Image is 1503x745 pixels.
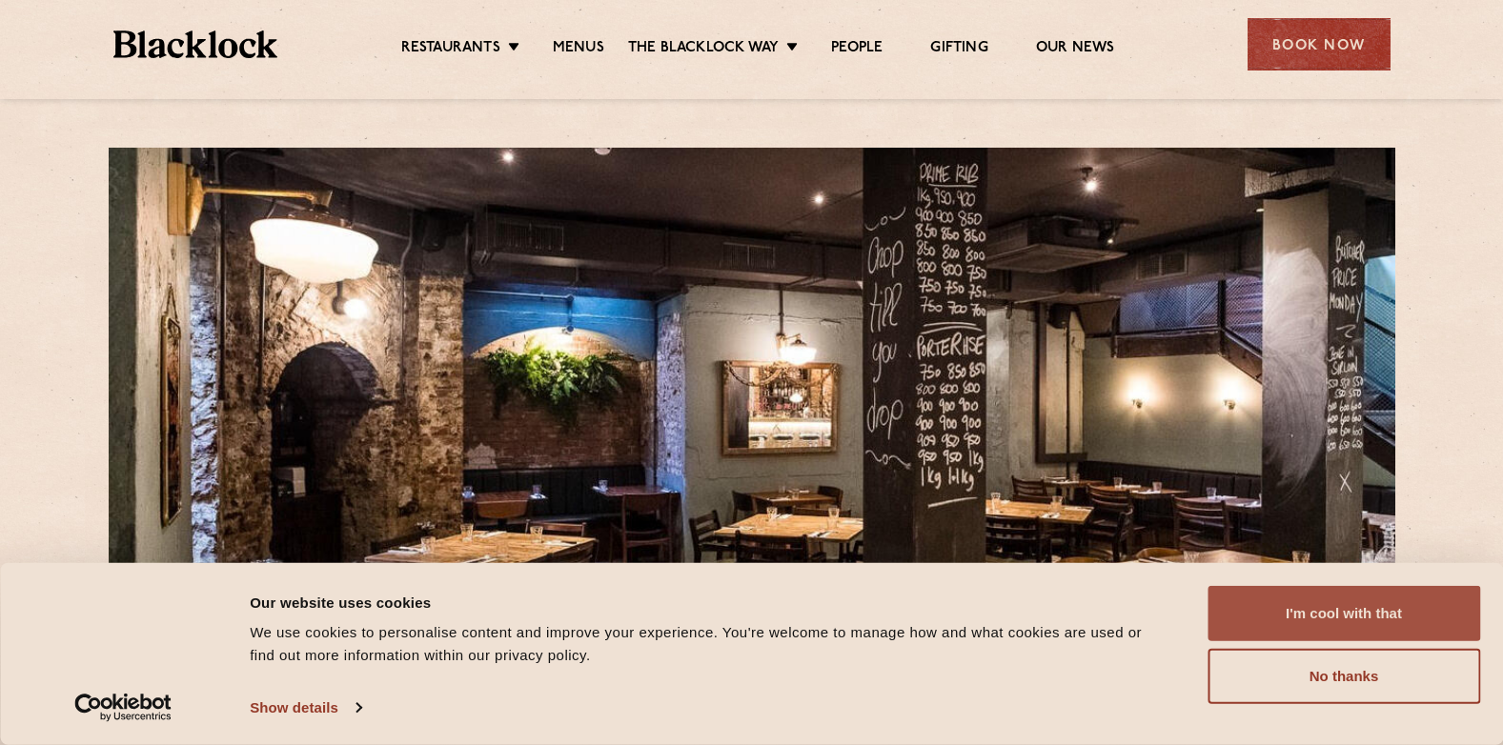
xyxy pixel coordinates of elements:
[1036,39,1115,60] a: Our News
[250,621,1165,667] div: We use cookies to personalise content and improve your experience. You're welcome to manage how a...
[113,30,278,58] img: BL_Textured_Logo-footer-cropped.svg
[250,591,1165,614] div: Our website uses cookies
[930,39,987,60] a: Gifting
[1248,18,1391,70] div: Book Now
[831,39,883,60] a: People
[1208,649,1480,704] button: No thanks
[628,39,779,60] a: The Blacklock Way
[553,39,604,60] a: Menus
[250,694,360,722] a: Show details
[1208,586,1480,641] button: I'm cool with that
[401,39,500,60] a: Restaurants
[40,694,207,722] a: Usercentrics Cookiebot - opens in a new window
